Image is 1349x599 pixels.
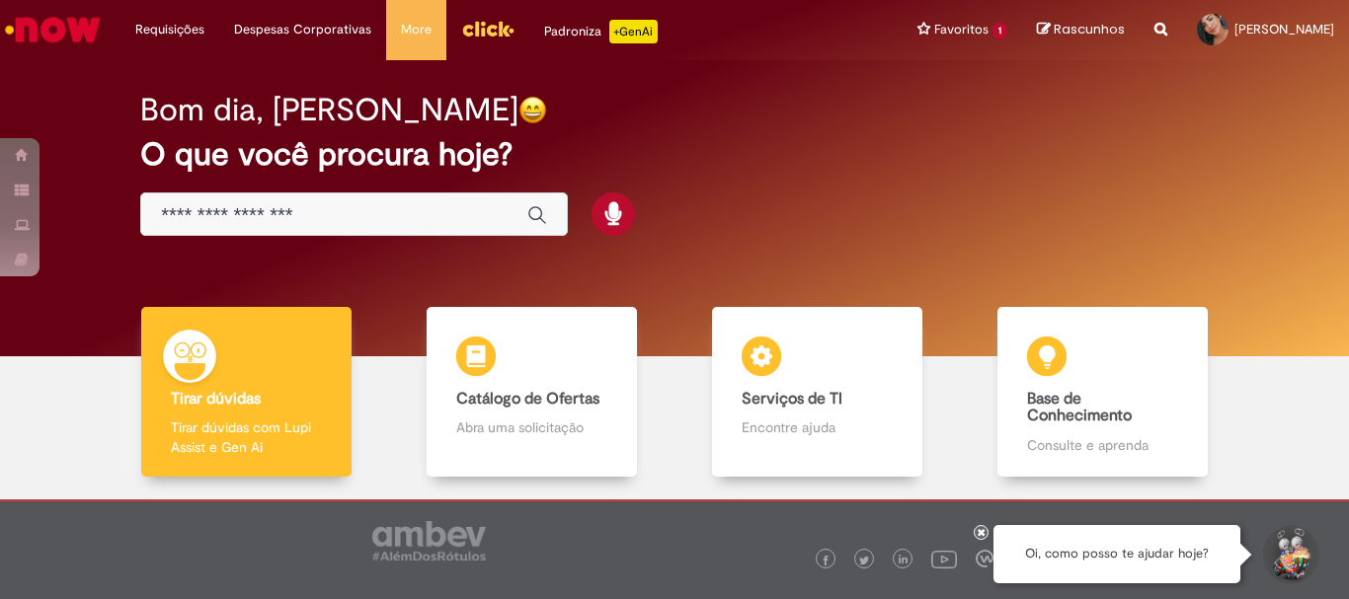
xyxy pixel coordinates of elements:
[389,307,674,478] a: Catálogo de Ofertas Abra uma solicitação
[518,96,547,124] img: happy-face.png
[401,20,432,39] span: More
[104,307,389,478] a: Tirar dúvidas Tirar dúvidas com Lupi Assist e Gen Ai
[1037,21,1125,39] a: Rascunhos
[859,556,869,565] img: logo_footer_twitter.png
[1260,525,1319,584] button: Iniciar Conversa de Suporte
[609,20,658,43] p: +GenAi
[821,556,831,565] img: logo_footer_facebook.png
[931,546,957,571] img: logo_footer_youtube.png
[461,14,515,43] img: click_logo_yellow_360x200.png
[992,23,1007,39] span: 1
[456,417,606,437] p: Abra uma solicitação
[1027,389,1132,426] b: Base de Conhecimento
[171,389,261,409] b: Tirar dúvidas
[2,10,104,49] img: ServiceNow
[140,93,518,127] h2: Bom dia, [PERSON_NAME]
[1054,20,1125,38] span: Rascunhos
[234,20,371,39] span: Despesas Corporativas
[456,389,599,409] b: Catálogo de Ofertas
[742,389,842,409] b: Serviços de TI
[993,525,1240,583] div: Oi, como posso te ajudar hoje?
[372,521,486,561] img: logo_footer_ambev_rotulo_gray.png
[171,417,321,457] p: Tirar dúvidas com Lupi Assist e Gen Ai
[674,307,960,478] a: Serviços de TI Encontre ajuda
[899,555,909,566] img: logo_footer_linkedin.png
[1234,21,1334,37] span: [PERSON_NAME]
[742,417,892,437] p: Encontre ajuda
[1027,435,1177,455] p: Consulte e aprenda
[960,307,1245,478] a: Base de Conhecimento Consulte e aprenda
[135,20,204,39] span: Requisições
[140,137,1209,172] h2: O que você procura hoje?
[934,20,989,39] span: Favoritos
[976,550,993,567] img: logo_footer_workplace.png
[544,20,658,43] div: Padroniza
